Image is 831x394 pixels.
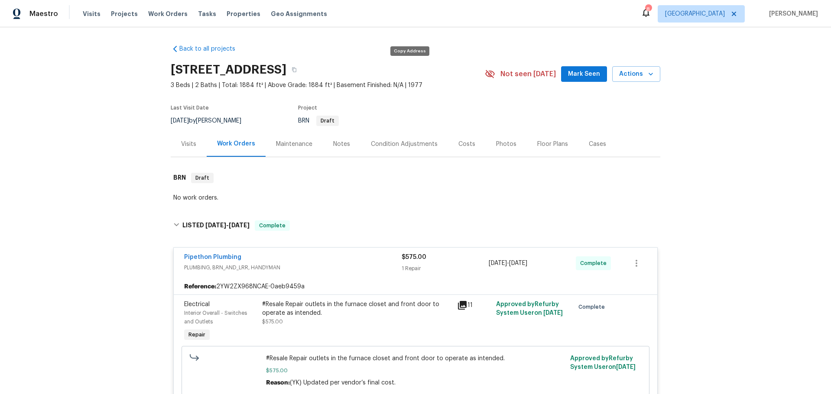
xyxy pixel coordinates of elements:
b: Reference: [184,282,216,291]
span: Tasks [198,11,216,17]
span: [DATE] [171,118,189,124]
h2: [STREET_ADDRESS] [171,65,286,74]
h6: LISTED [182,220,250,231]
button: Mark Seen [561,66,607,82]
span: Projects [111,10,138,18]
span: $575.00 [262,319,283,324]
span: Visits [83,10,101,18]
div: LISTED [DATE]-[DATE]Complete [171,212,660,239]
div: Photos [496,140,516,149]
span: [DATE] [205,222,226,228]
div: Work Orders [217,139,255,148]
h6: BRN [173,173,186,183]
span: PLUMBING, BRN_AND_LRR, HANDYMAN [184,263,402,272]
span: - [489,259,527,268]
div: #Resale Repair outlets in the furnace closet and front door to operate as intended. [262,300,452,317]
div: BRN Draft [171,164,660,192]
span: [DATE] [229,222,250,228]
span: Geo Assignments [271,10,327,18]
span: #Resale Repair outlets in the furnace closet and front door to operate as intended. [266,354,565,363]
span: $575.00 [266,366,565,375]
span: [GEOGRAPHIC_DATA] [665,10,725,18]
span: [DATE] [543,310,563,316]
span: Interior Overall - Switches and Outlets [184,310,247,324]
span: Repair [185,330,209,339]
span: Draft [192,174,213,182]
span: Electrical [184,301,210,307]
span: Complete [256,221,289,230]
span: Approved by Refurby System User on [570,355,636,370]
span: - [205,222,250,228]
span: $575.00 [402,254,426,260]
span: Complete [578,303,608,311]
span: Draft [317,118,338,123]
span: Approved by Refurby System User on [496,301,563,316]
div: 1 Repair [402,264,489,273]
div: Cases [589,140,606,149]
div: 11 [457,300,491,310]
div: Notes [333,140,350,149]
div: 2YW2ZX968NCAE-0aeb9459a [174,279,657,294]
a: Pipethon Plumbing [184,254,241,260]
span: Work Orders [148,10,188,18]
span: [DATE] [616,364,636,370]
span: Last Visit Date [171,105,209,110]
span: Complete [580,259,610,268]
div: Condition Adjustments [371,140,438,149]
div: No work orders. [173,194,658,202]
span: Not seen [DATE] [500,70,556,78]
div: by [PERSON_NAME] [171,116,252,126]
span: (YK) Updated per vendor’s final cost. [290,380,396,386]
span: Properties [227,10,260,18]
div: Visits [181,140,196,149]
span: [PERSON_NAME] [766,10,818,18]
button: Actions [612,66,660,82]
span: [DATE] [509,260,527,266]
span: Mark Seen [568,69,600,80]
span: Reason: [266,380,290,386]
div: Maintenance [276,140,312,149]
span: [DATE] [489,260,507,266]
div: Floor Plans [537,140,568,149]
span: Maestro [29,10,58,18]
div: 8 [645,5,651,14]
div: Costs [458,140,475,149]
span: Actions [619,69,653,80]
span: Project [298,105,317,110]
span: 3 Beds | 2 Baths | Total: 1884 ft² | Above Grade: 1884 ft² | Basement Finished: N/A | 1977 [171,81,485,90]
span: BRN [298,118,339,124]
a: Back to all projects [171,45,254,53]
